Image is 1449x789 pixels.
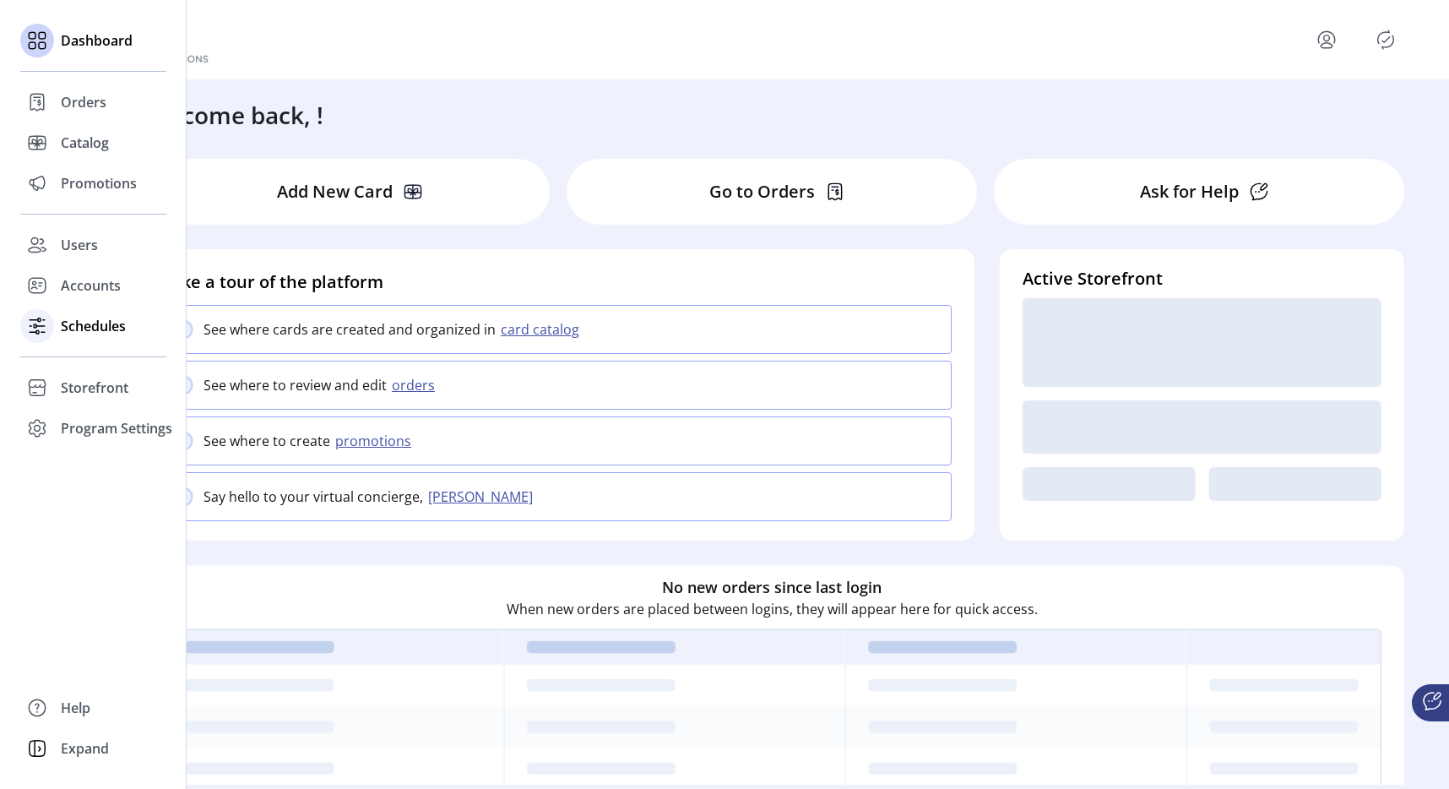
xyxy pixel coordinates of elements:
span: Catalog [61,133,109,153]
p: See where cards are created and organized in [204,319,496,340]
span: Expand [61,738,109,759]
p: Add New Card [277,179,393,204]
h3: Welcome back, ! [140,97,323,133]
h4: Active Storefront [1023,266,1381,291]
p: See where to create [204,431,330,451]
p: Go to Orders [709,179,815,204]
button: Publisher Panel [1372,26,1399,53]
span: Accounts [61,275,121,296]
p: When new orders are placed between logins, they will appear here for quick access. [507,599,1038,619]
span: Storefront [61,378,128,398]
p: Ask for Help [1140,179,1239,204]
button: promotions [330,431,421,451]
span: Orders [61,92,106,112]
p: See where to review and edit [204,375,387,395]
span: Program Settings [61,418,172,438]
h4: Take a tour of the platform [162,269,952,295]
p: Say hello to your virtual concierge, [204,487,423,507]
button: [PERSON_NAME] [423,487,543,507]
h6: No new orders since last login [662,576,882,599]
span: Help [61,698,90,718]
span: Dashboard [61,30,133,51]
span: Promotions [61,173,137,193]
span: Schedules [61,316,126,336]
button: orders [387,375,445,395]
span: Users [61,235,98,255]
button: menu [1313,26,1340,53]
button: card catalog [496,319,589,340]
